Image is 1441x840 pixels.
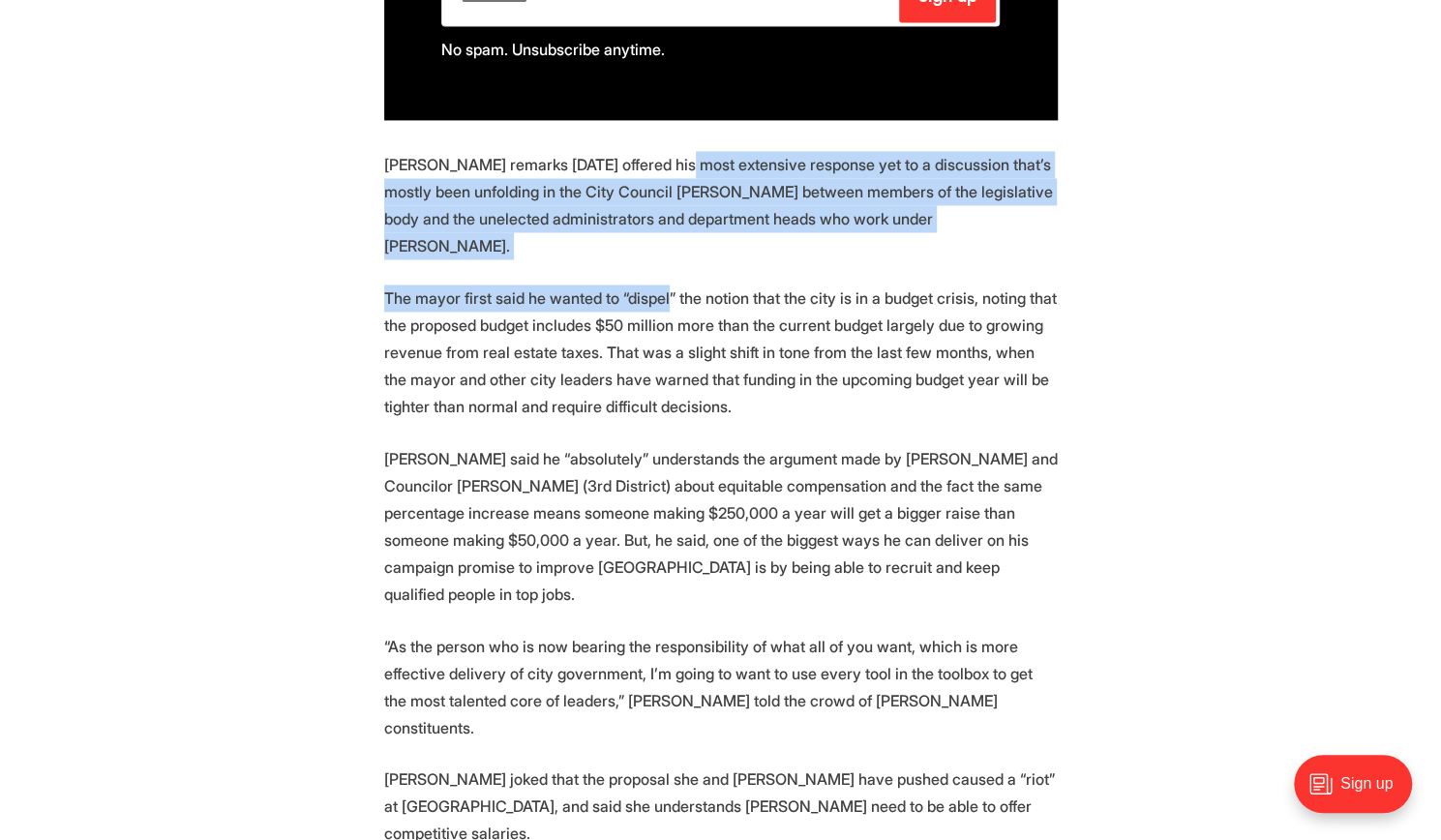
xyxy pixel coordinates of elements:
p: The mayor first said he wanted to “dispel” the notion that the city is in a budget crisis, noting... [384,285,1058,420]
p: “As the person who is now bearing the responsibility of what all of you want, which is more effec... [384,632,1058,740]
iframe: portal-trigger [1277,745,1441,840]
p: [PERSON_NAME] remarks [DATE] offered his most extensive response yet to a discussion that’s mostl... [384,151,1058,259]
p: [PERSON_NAME] said he “absolutely” understands the argument made by [PERSON_NAME] and Councilor [... [384,444,1058,607]
span: No spam. Unsubscribe anytime. [441,40,665,59]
